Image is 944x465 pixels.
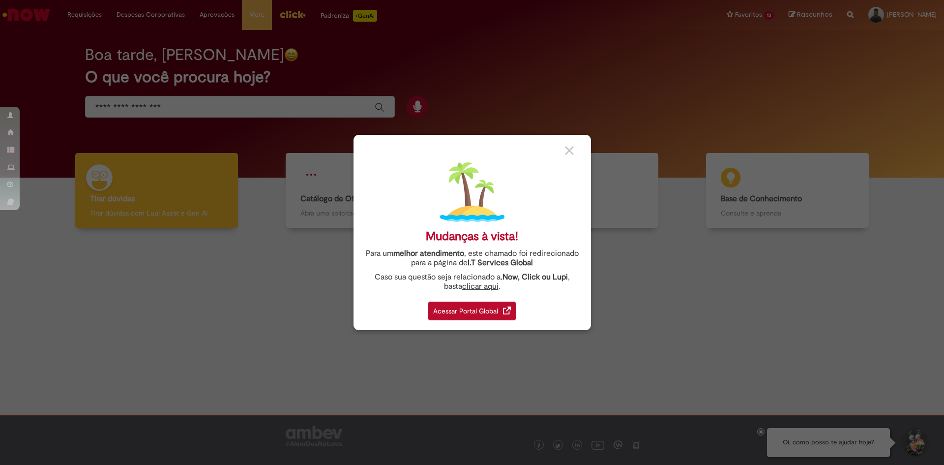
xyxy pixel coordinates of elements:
a: clicar aqui [462,276,499,291]
img: redirect_link.png [503,307,511,314]
div: Caso sua questão seja relacionado a , basta . [361,273,584,291]
a: I.T Services Global [468,252,533,268]
div: Acessar Portal Global [428,302,516,320]
a: Acessar Portal Global [428,296,516,320]
strong: .Now, Click ou Lupi [501,272,568,282]
img: island.png [440,160,504,224]
div: Para um , este chamado foi redirecionado para a página de [361,249,584,268]
div: Mudanças à vista! [426,229,518,244]
img: close_button_grey.png [565,146,574,155]
strong: melhor atendimento [393,248,464,258]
